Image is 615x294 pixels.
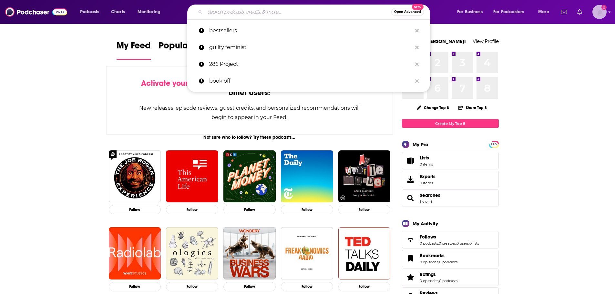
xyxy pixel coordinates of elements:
[420,253,457,259] a: Bookmarks
[109,150,161,203] img: The Joe Rogan Experience
[439,279,457,283] a: 0 podcasts
[166,282,218,291] button: Follow
[456,241,469,246] a: 0 users
[592,5,607,19] span: Logged in as LaurieM8
[438,241,439,246] span: ,
[493,7,524,16] span: For Podcasters
[402,171,499,188] a: Exports
[223,150,276,203] img: Planet Money
[453,7,491,17] button: open menu
[80,7,99,16] span: Podcasts
[166,227,218,279] img: Ologies with Alie Ward
[209,39,412,56] p: guilty feminist
[538,7,549,16] span: More
[76,7,108,17] button: open menu
[159,40,213,55] span: Popular Feed
[469,241,479,246] a: 0 lists
[601,5,607,10] svg: Add a profile image
[490,142,498,147] a: PRO
[193,5,436,19] div: Search podcasts, credits, & more...
[138,7,160,16] span: Monitoring
[457,7,483,16] span: For Business
[404,235,417,244] a: Follows
[281,205,333,214] button: Follow
[187,73,430,89] a: book off
[402,269,499,286] span: Ratings
[187,56,430,73] a: 286 Project
[159,40,213,60] a: Popular Feed
[338,205,391,214] button: Follow
[404,175,417,184] span: Exports
[139,103,361,122] div: New releases, episode reviews, guest credits, and personalized recommendations will begin to appe...
[402,38,466,44] a: Welcome [PERSON_NAME]!
[420,199,432,204] a: 1 saved
[209,22,412,39] p: bestsellers
[166,205,218,214] button: Follow
[559,6,569,17] a: Show notifications dropdown
[394,10,421,14] span: Open Advanced
[592,5,607,19] img: User Profile
[209,73,412,89] p: book off
[109,227,161,279] img: Radiolab
[223,227,276,279] a: Business Wars
[413,141,428,147] div: My Pro
[420,260,438,264] a: 0 episodes
[139,79,361,97] div: by following Podcasts, Creators, Lists, and other Users!
[420,192,440,198] a: Searches
[187,22,430,39] a: bestsellers
[338,282,391,291] button: Follow
[109,205,161,214] button: Follow
[166,150,218,203] img: This American Life
[420,155,429,161] span: Lists
[420,162,433,167] span: 0 items
[5,6,67,18] img: Podchaser - Follow, Share and Rate Podcasts
[402,152,499,169] a: Lists
[439,260,457,264] a: 0 podcasts
[281,227,333,279] a: Freakonomics Radio
[456,241,456,246] span: ,
[402,119,499,128] a: Create My Top 8
[420,271,436,277] span: Ratings
[413,104,453,112] button: Change Top 8
[439,241,456,246] a: 0 creators
[106,135,393,140] div: Not sure who to follow? Try these podcasts...
[109,282,161,291] button: Follow
[420,241,438,246] a: 0 podcasts
[133,7,169,17] button: open menu
[338,227,391,279] img: TED Talks Daily
[458,101,487,114] button: Share Top 8
[111,7,125,16] span: Charts
[402,231,499,248] span: Follows
[402,189,499,207] span: Searches
[402,250,499,267] span: Bookmarks
[592,5,607,19] button: Show profile menu
[281,150,333,203] img: The Daily
[420,234,436,240] span: Follows
[473,38,499,44] a: View Profile
[420,234,479,240] a: Follows
[404,194,417,203] a: Searches
[141,78,207,88] span: Activate your Feed
[404,156,417,165] span: Lists
[413,220,438,227] div: My Activity
[412,4,424,10] span: New
[420,155,433,161] span: Lists
[438,260,439,264] span: ,
[534,7,557,17] button: open menu
[391,8,424,16] button: Open AdvancedNew
[205,7,391,17] input: Search podcasts, credits, & more...
[223,205,276,214] button: Follow
[117,40,151,60] a: My Feed
[404,273,417,282] a: Ratings
[420,181,436,185] span: 0 items
[420,174,436,179] span: Exports
[338,150,391,203] img: My Favorite Murder with Karen Kilgariff and Georgia Hardstark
